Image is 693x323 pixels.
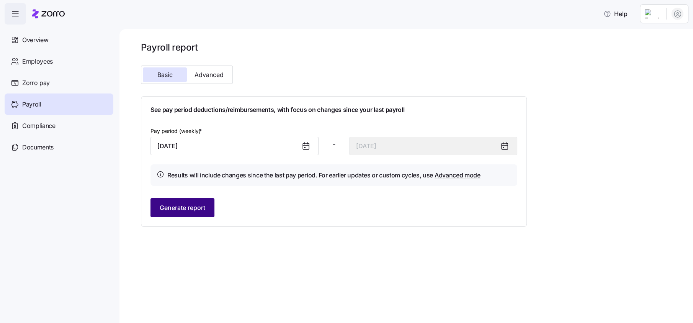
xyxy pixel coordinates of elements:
a: Documents [5,136,113,158]
h4: Results will include changes since the last pay period. For earlier updates or custom cycles, use [167,171,481,180]
span: Overview [22,35,48,45]
h1: Payroll report [141,41,527,53]
span: Generate report [160,203,205,212]
a: Overview [5,29,113,51]
img: Employer logo [645,9,660,18]
span: Help [603,9,628,18]
a: Payroll [5,93,113,115]
input: End date [349,137,517,155]
label: Pay period (weekly) [150,127,203,135]
a: Zorro pay [5,72,113,93]
span: Payroll [22,100,41,109]
button: Generate report [150,198,214,217]
span: - [333,139,335,149]
a: Advanced mode [435,171,481,179]
span: Advanced [194,72,224,78]
span: Compliance [22,121,56,131]
input: Start date [150,137,319,155]
button: Help [597,6,634,21]
a: Employees [5,51,113,72]
span: Documents [22,143,54,152]
span: Zorro pay [22,78,50,88]
span: Employees [22,57,53,66]
span: Basic [157,72,173,78]
h1: See pay period deductions/reimbursements, with focus on changes since your last payroll [150,106,517,114]
a: Compliance [5,115,113,136]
